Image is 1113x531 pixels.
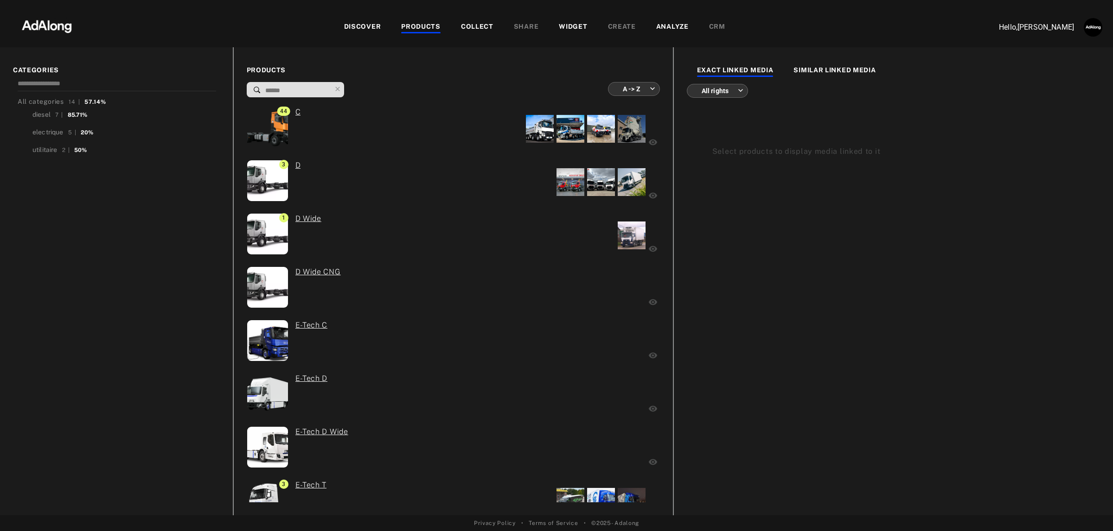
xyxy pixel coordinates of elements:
[709,22,725,33] div: CRM
[279,480,288,489] span: 3
[69,98,80,106] div: 14 |
[514,22,539,33] div: SHARE
[295,426,348,437] a: (ada-renaulttrucksfrance-5) E-Tech D Wide:
[697,65,774,76] div: EXACT LINKED MEDIA
[13,65,220,75] span: CATEGORIES
[793,65,876,76] div: SIMILAR LINKED MEDIA
[712,146,1075,157] div: Select products to display media linked to it
[32,110,51,120] div: diesel
[295,160,301,171] a: (ada-renaulttrucksfrance-10) D:
[1067,487,1113,531] iframe: Chat Widget
[244,214,291,254] img: Renault%20trucks%20V1.jpg.webp
[18,97,106,107] div: All categories
[295,213,321,224] a: (ada-renaulttrucksfrance-13) D Wide:
[32,145,58,155] div: utilitaire
[616,76,655,101] div: A -> Z
[295,373,328,384] a: (ada-renaulttrucksfrance-11) E-Tech D:
[239,320,296,361] img: p041279.jpg
[695,78,743,103] div: All rights
[295,480,327,491] a: (ada-renaulttrucksfrance-8) E-Tech T:
[344,22,381,33] div: DISCOVER
[295,266,341,278] a: (ada-renaulttrucksfrance-14) D Wide CNG:
[279,160,288,169] span: 3
[81,128,93,137] div: 20%
[247,65,660,75] span: PRODUCTS
[474,519,516,527] a: Privacy Policy
[32,127,64,137] div: electrique
[295,320,328,331] a: (ada-renaulttrucksfrance-9) E-Tech C:
[239,480,296,521] img: E-Tech%20T.png
[6,12,88,39] img: 63233d7d88ed69de3c212112c67096b6.png
[295,107,301,118] a: (ada-renaulttrucksfrance-4) C:
[55,111,63,119] div: 7 |
[608,22,636,33] div: CREATE
[401,22,441,33] div: PRODUCTS
[591,519,639,527] span: © 2025 - Adalong
[279,213,288,222] span: 1
[237,373,298,414] img: d_4x2_trois-quarts_stickageb.png
[1081,16,1105,39] button: Account settings
[461,22,493,33] div: COLLECT
[559,22,587,33] div: WIDGET
[233,107,302,148] img: p038794_0.png
[981,22,1074,33] p: Hello, [PERSON_NAME]
[68,128,77,137] div: 5 |
[243,160,292,201] img: Renault%20trucks%20V1_0.jpg.webp
[74,146,87,154] div: 50%
[1084,18,1102,37] img: AATXAJzUJh5t706S9lc_3n6z7NVUglPkrjZIexBIJ3ug=s96-c
[84,98,106,106] div: 57.14%
[529,519,578,527] a: Terms of Service
[277,107,290,116] span: 44
[68,111,88,119] div: 85.71%
[62,146,70,154] div: 2 |
[244,267,291,308] img: Renault%20trucks%20V1_0.jpg.webp
[521,519,524,527] span: •
[584,519,586,527] span: •
[656,22,689,33] div: ANALYZE
[1067,487,1113,531] div: Widget de chat
[234,427,301,468] img: p042448.jpg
